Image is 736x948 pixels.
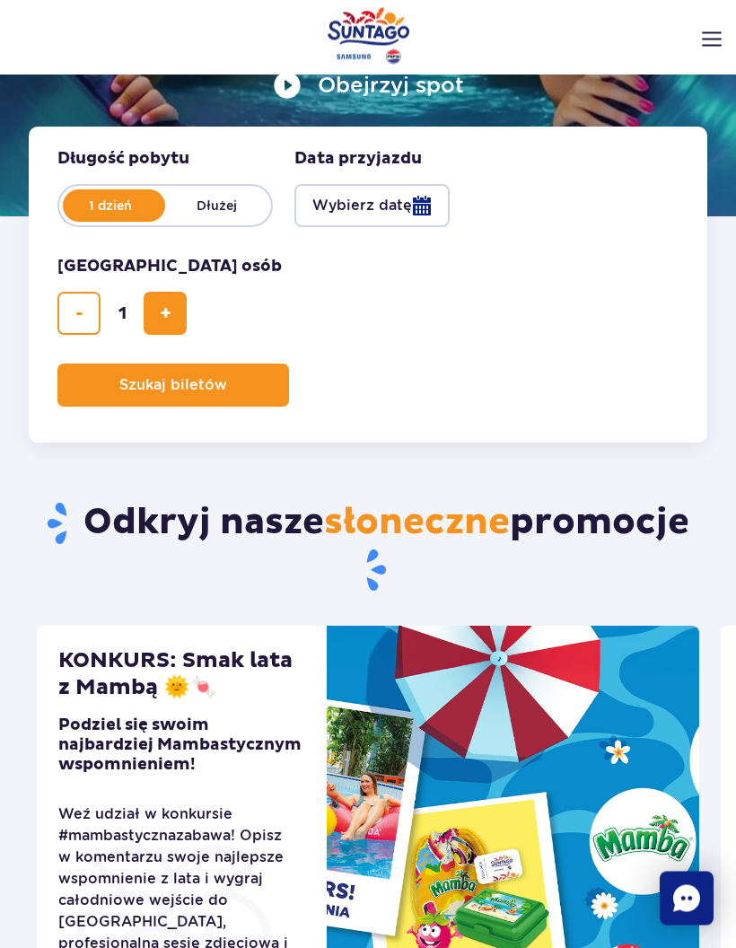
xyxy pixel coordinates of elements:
img: Open menu [702,32,722,47]
button: usuń bilet [57,293,101,336]
span: Szukaj biletów [119,378,227,394]
input: liczba biletów [101,293,144,336]
button: Szukaj biletów [57,364,289,408]
label: Dłużej [165,188,267,225]
span: [GEOGRAPHIC_DATA] osób [57,257,282,278]
span: Długość pobytu [57,149,189,171]
button: dodaj bilet [144,293,187,336]
div: Chat [660,872,714,926]
button: Wybierz datę [294,185,450,228]
h2: Odkryj nasze promocje [37,501,699,594]
button: Obejrzyj spot [273,72,464,101]
h2: KONKURS: Smak lata z Mambą 🌞🍬 [58,648,305,702]
span: Data przyjazdu [294,149,422,171]
form: Planowanie wizyty w Park of Poland [29,127,707,443]
span: słoneczne [324,501,510,546]
h3: Podziel się swoim najbardziej Mambastycznym wspomnieniem! [58,716,305,776]
label: 1 dzień [59,188,162,225]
